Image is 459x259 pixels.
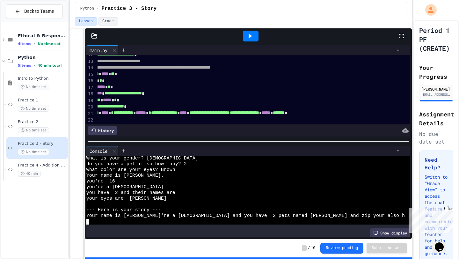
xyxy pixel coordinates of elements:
span: - [302,245,307,251]
div: main.py [86,45,119,55]
div: 16 [86,78,94,84]
p: Switch to "Grade View" to access the chat feature and communicate with your teacher for help and ... [425,174,448,257]
span: Ethical & Responsible Coding Practice [18,33,67,39]
button: Grade [98,17,118,26]
div: Show display [370,228,410,237]
div: No due date set [419,130,453,145]
span: No time set [18,84,49,90]
span: 4 items [18,42,31,46]
div: My Account [419,3,438,17]
button: Back to Teams [6,4,63,18]
span: do you have a pet if so how many? 2 [86,161,187,167]
div: main.py [86,47,111,54]
div: 21 [86,111,94,117]
span: Practice 3 - Story [18,141,67,146]
span: Python [18,55,67,60]
span: What is your gender? [DEMOGRAPHIC_DATA] [86,156,198,161]
div: [EMAIL_ADDRESS][DOMAIN_NAME] [421,92,451,97]
span: Practice 3 - Story [101,5,157,12]
span: Practice 2 [18,119,67,125]
div: 13 [86,58,94,65]
h3: Need Help? [425,156,448,171]
h2: Assignment Details [419,110,453,128]
div: 17 [86,85,94,91]
h2: Your Progress [419,63,453,81]
span: Intro to Python [18,76,67,81]
iframe: chat widget [432,233,453,253]
div: 14 [86,65,94,71]
div: 15 [86,71,94,78]
span: No time set [38,42,61,46]
span: Practice 4 - Addition Calculator [18,163,67,168]
span: Your name is [PERSON_NAME]'re a [DEMOGRAPHIC_DATA] and you have 2 pets named [PERSON_NAME] and zi... [86,213,451,219]
button: Review pending [320,243,363,254]
button: Submit Answer [367,243,407,253]
span: Practice 1 [18,98,67,103]
div: [PERSON_NAME] [421,86,451,92]
span: you're 16 [86,179,115,184]
span: / [97,6,99,11]
span: • [34,41,35,46]
span: • [34,63,35,68]
iframe: chat widget [406,206,453,233]
span: 40 min [18,171,41,177]
div: 22 [86,117,94,123]
div: 20 [86,104,94,110]
span: No time set [18,106,49,112]
div: 18 [86,91,94,97]
span: 40 min total [38,63,62,68]
div: 19 [86,98,94,104]
span: No time set [18,149,49,155]
span: Your name is [PERSON_NAME]. [86,173,164,179]
h1: Period 1 PF (CREATE) [419,26,453,53]
span: Python [80,6,94,11]
span: 10 [311,246,315,251]
span: --- Here is your story --- [86,207,161,213]
div: 12 [86,52,94,58]
div: History [88,126,117,135]
span: / [308,246,310,251]
span: Submit Answer [372,246,402,251]
span: Back to Teams [24,8,54,15]
span: your eyes are [PERSON_NAME] [86,196,167,202]
span: you have 2 and their names are [86,190,175,196]
button: Lesson [75,17,97,26]
span: 5 items [18,63,31,68]
span: what color are your eyes? Brown [86,167,175,173]
span: you're a [DEMOGRAPHIC_DATA] [86,184,164,190]
span: No time set [18,127,49,133]
div: Console [86,146,119,156]
div: Chat with us now!Close [3,3,44,41]
div: Console [86,148,111,154]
